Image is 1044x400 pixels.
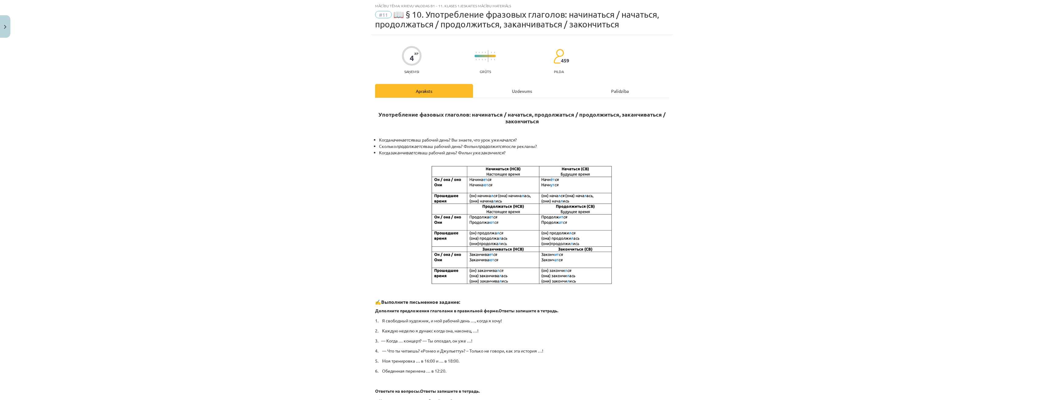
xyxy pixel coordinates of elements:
b: Ответьте на вопросы. [375,388,420,394]
i: закончился [481,150,504,155]
p: 5. Моя тренировка … в 16:00 и … в 18:00. [375,358,669,364]
span: XP [414,52,418,55]
img: icon-close-lesson-0947bae3869378f0d4975bcd49f059093ad1ed9edebbc8119c70593378902aed.svg [4,25,6,29]
i: заканчивается [390,150,419,155]
p: 1. Я свободный художник, и мой рабочий день …, когда я хочу! [375,318,669,324]
p: Saņemsi [402,69,422,74]
span: 459 [561,58,569,63]
b: Дополните предложения глаголами в правильной форме. [375,308,499,313]
li: Когда ваш рабочий день? Вы знаете, что урок уже ? [379,137,669,143]
img: icon-short-line-57e1e144782c952c97e751825c79c345078a6d821885a25fce030b3d8c18986b.svg [479,59,479,60]
b: Выполните письменное задание: [381,299,460,305]
strong: Употребление фазовых глаголов: начинаться / начаться, продолжаться / продолжиться, заканчиваться ... [378,111,666,125]
i: продолжится [477,143,504,149]
img: icon-short-line-57e1e144782c952c97e751825c79c345078a6d821885a25fce030b3d8c18986b.svg [482,59,482,60]
p: 2. Каждую неделю я думаю: когда она, наконец, …! [375,328,669,334]
li: Когда ваш рабочий день? Фильм уже ? [379,149,669,162]
img: icon-short-line-57e1e144782c952c97e751825c79c345078a6d821885a25fce030b3d8c18986b.svg [491,59,492,60]
img: icon-long-line-d9ea69661e0d244f92f715978eff75569469978d946b2353a9bb055b3ed8787d.svg [488,50,489,62]
img: icon-short-line-57e1e144782c952c97e751825c79c345078a6d821885a25fce030b3d8c18986b.svg [485,59,485,60]
div: Apraksts [375,84,473,98]
div: Uzdevums [473,84,571,98]
img: icon-short-line-57e1e144782c952c97e751825c79c345078a6d821885a25fce030b3d8c18986b.svg [491,52,492,53]
p: pilda [554,69,564,74]
img: icon-short-line-57e1e144782c952c97e751825c79c345078a6d821885a25fce030b3d8c18986b.svg [494,52,495,53]
p: 4. — Что ты читаешь? «Ромео и Джульетту»? – Только не говори, как эта история …! [375,348,669,354]
i: начался [499,137,515,142]
strong: Ответы запишите в тетрадь. [499,308,558,313]
span: 📖 § 10. Употребление фразовых глаголов: начинаться / начаться, продолжаться / продолжиться, закан... [375,9,659,29]
li: Сколько ваш рабочий день? Фильм после рекламы? [379,143,669,149]
img: icon-short-line-57e1e144782c952c97e751825c79c345078a6d821885a25fce030b3d8c18986b.svg [494,59,495,60]
i: начинается [390,137,413,142]
p: Grūts [480,69,491,74]
p: 3. — Когда … концерт? — Ты опоздал, он уже …! [375,338,669,344]
img: icon-short-line-57e1e144782c952c97e751825c79c345078a6d821885a25fce030b3d8c18986b.svg [485,52,485,53]
strong: Ответы запишите в тетрадь. [420,388,480,394]
img: icon-short-line-57e1e144782c952c97e751825c79c345078a6d821885a25fce030b3d8c18986b.svg [476,52,476,53]
i: продолжается [396,143,425,149]
div: 4 [410,54,414,62]
img: icon-short-line-57e1e144782c952c97e751825c79c345078a6d821885a25fce030b3d8c18986b.svg [482,52,482,53]
span: #11 [375,11,392,18]
img: icon-short-line-57e1e144782c952c97e751825c79c345078a6d821885a25fce030b3d8c18986b.svg [476,59,476,60]
h3: ✍️ [375,289,669,306]
div: Palīdzība [571,84,669,98]
div: Mācību tēma: Krievu valodas b1 - 11. klases 1.ieskaites mācību materiāls [375,4,669,8]
img: icon-short-line-57e1e144782c952c97e751825c79c345078a6d821885a25fce030b3d8c18986b.svg [479,52,479,53]
img: students-c634bb4e5e11cddfef0936a35e636f08e4e9abd3cc4e673bd6f9a4125e45ecb1.svg [553,49,564,64]
p: 6. Обеденная перемена … в 12:20. [375,368,669,374]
